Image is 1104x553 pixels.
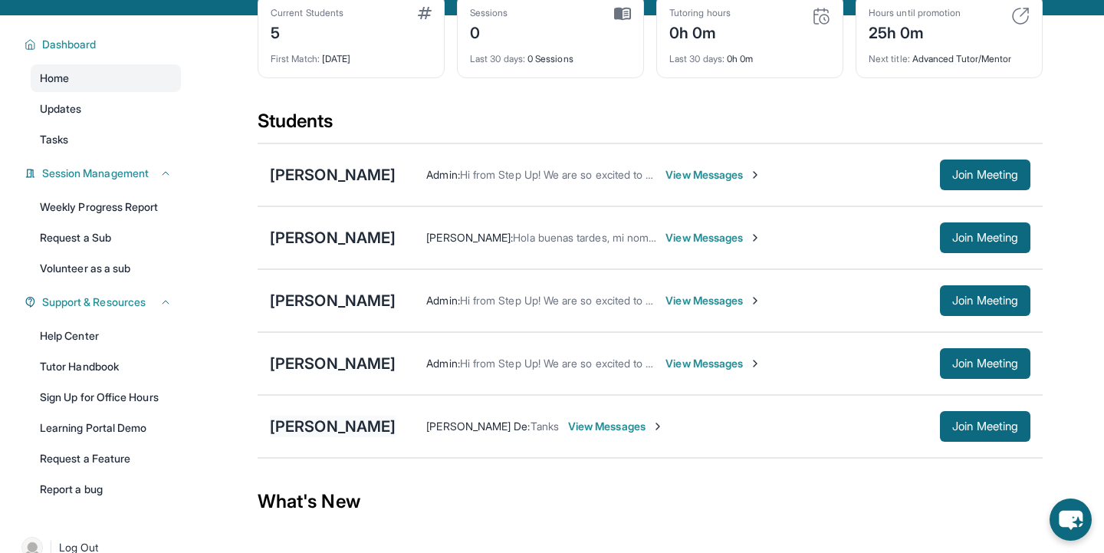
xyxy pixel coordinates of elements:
span: Admin : [426,357,459,370]
div: 5 [271,19,343,44]
span: Admin : [426,294,459,307]
div: [PERSON_NAME] [270,164,396,186]
img: Chevron-Right [749,295,761,307]
div: 0h 0m [669,19,731,44]
span: View Messages [568,419,664,434]
span: Join Meeting [952,296,1018,305]
div: [DATE] [271,44,432,65]
a: Help Center [31,322,181,350]
button: chat-button [1050,499,1092,541]
button: Join Meeting [940,160,1030,190]
img: Chevron-Right [749,357,761,370]
span: Last 30 days : [669,53,724,64]
a: Updates [31,95,181,123]
img: card [812,7,830,25]
span: [PERSON_NAME] De : [426,420,530,433]
a: Request a Feature [31,445,181,472]
div: 0h 0m [669,44,830,65]
span: Hola buenas tardes, mi nombre es [PERSON_NAME] y soy la mamá de [PERSON_NAME]. [513,231,944,244]
img: card [418,7,432,19]
span: Tanks [531,420,559,433]
span: Tasks [40,132,68,147]
a: Learning Portal Demo [31,414,181,442]
span: Support & Resources [42,295,146,310]
span: View Messages [665,230,761,245]
div: Tutoring hours [669,7,731,19]
button: Dashboard [36,37,172,52]
button: Support & Resources [36,295,172,310]
div: 25h 0m [869,19,961,44]
img: card [1011,7,1030,25]
span: Join Meeting [952,170,1018,179]
span: Join Meeting [952,359,1018,368]
img: Chevron-Right [652,420,664,433]
span: View Messages [665,356,761,371]
span: Next title : [869,53,910,64]
span: View Messages [665,293,761,308]
div: [PERSON_NAME] [270,290,396,311]
img: card [614,7,631,21]
span: Session Management [42,166,149,181]
div: 0 [470,19,508,44]
button: Join Meeting [940,222,1030,253]
div: 0 Sessions [470,44,631,65]
button: Join Meeting [940,348,1030,379]
div: Hours until promotion [869,7,961,19]
div: Advanced Tutor/Mentor [869,44,1030,65]
a: Weekly Progress Report [31,193,181,221]
a: Volunteer as a sub [31,255,181,282]
span: View Messages [665,167,761,183]
span: Dashboard [42,37,97,52]
img: Chevron-Right [749,169,761,181]
div: Sessions [470,7,508,19]
a: Tutor Handbook [31,353,181,380]
a: Request a Sub [31,224,181,252]
button: Session Management [36,166,172,181]
div: Current Students [271,7,343,19]
img: Chevron-Right [749,232,761,244]
a: Sign Up for Office Hours [31,383,181,411]
span: First Match : [271,53,320,64]
span: [PERSON_NAME] : [426,231,513,244]
button: Join Meeting [940,285,1030,316]
button: Join Meeting [940,411,1030,442]
div: Students [258,109,1043,143]
span: Updates [40,101,82,117]
span: Join Meeting [952,233,1018,242]
span: Last 30 days : [470,53,525,64]
a: Tasks [31,126,181,153]
span: Home [40,71,69,86]
div: [PERSON_NAME] [270,353,396,374]
div: [PERSON_NAME] [270,227,396,249]
a: Home [31,64,181,92]
a: Report a bug [31,476,181,503]
div: [PERSON_NAME] [270,416,396,437]
span: Join Meeting [952,422,1018,431]
span: Admin : [426,168,459,181]
div: What's New [258,468,1043,535]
